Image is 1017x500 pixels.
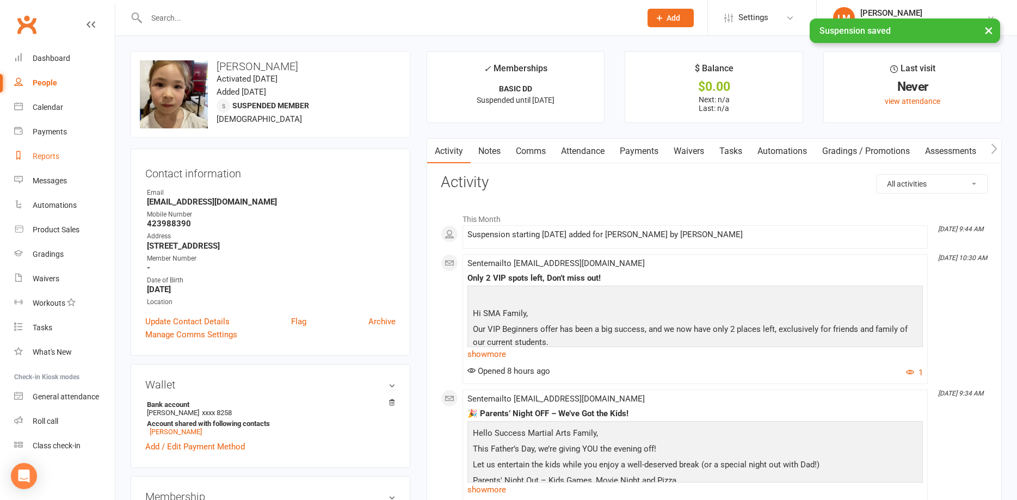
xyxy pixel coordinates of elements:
[217,87,266,97] time: Added [DATE]
[14,218,115,242] a: Product Sales
[750,139,815,164] a: Automations
[33,54,70,63] div: Dashboard
[33,225,79,234] div: Product Sales
[467,274,923,283] div: Only 2 VIP spots left, Don’t miss out!
[33,103,63,112] div: Calendar
[484,61,547,82] div: Memberships
[14,95,115,120] a: Calendar
[810,18,1000,43] div: Suspension saved
[14,340,115,365] a: What's New
[147,263,396,273] strong: -
[147,209,396,220] div: Mobile Number
[467,366,550,376] span: Opened 8 hours ago
[14,316,115,340] a: Tasks
[368,315,396,328] a: Archive
[860,8,987,18] div: [PERSON_NAME]
[14,409,115,434] a: Roll call
[147,241,396,251] strong: [STREET_ADDRESS]
[470,427,920,442] p: Hello Success Martial Arts Family,
[33,78,57,87] div: People
[33,127,67,136] div: Payments
[477,96,554,104] span: Suspended until [DATE]
[147,197,396,207] strong: [EMAIL_ADDRESS][DOMAIN_NAME]
[291,315,306,328] a: Flag
[147,188,396,198] div: Email
[467,347,923,362] a: show more
[147,400,390,409] strong: Bank account
[147,297,396,307] div: Location
[14,291,115,316] a: Workouts
[14,385,115,409] a: General attendance kiosk mode
[906,366,923,379] button: 1
[147,419,390,428] strong: Account shared with following contacts
[33,417,58,425] div: Roll call
[14,434,115,458] a: Class kiosk mode
[140,60,401,72] h3: [PERSON_NAME]
[140,60,208,128] img: image1741261403.png
[33,274,59,283] div: Waivers
[33,176,67,185] div: Messages
[145,328,237,341] a: Manage Comms Settings
[33,323,52,332] div: Tasks
[14,46,115,71] a: Dashboard
[145,379,396,391] h3: Wallet
[147,219,396,229] strong: 423988390
[217,74,278,84] time: Activated [DATE]
[712,139,750,164] a: Tasks
[427,139,471,164] a: Activity
[14,144,115,169] a: Reports
[145,163,396,180] h3: Contact information
[14,120,115,144] a: Payments
[833,7,855,29] div: LM
[147,231,396,242] div: Address
[470,442,920,458] p: This Father’s Day, we’re giving YOU the evening off!
[33,299,65,307] div: Workouts
[202,409,232,417] span: xxxx 8258
[467,258,645,268] span: Sent email to [EMAIL_ADDRESS][DOMAIN_NAME]
[553,139,612,164] a: Attendance
[33,152,59,161] div: Reports
[979,18,998,42] button: ×
[695,61,734,81] div: $ Balance
[612,139,666,164] a: Payments
[648,9,694,27] button: Add
[738,5,768,30] span: Settings
[14,71,115,95] a: People
[145,440,245,453] a: Add / Edit Payment Method
[14,193,115,218] a: Automations
[145,399,396,437] li: [PERSON_NAME]
[860,18,987,28] div: Success Martial Arts - Lismore Karate
[33,201,77,209] div: Automations
[470,474,920,490] p: Parents' Night Out – Kids Games, Movie Night and Pizza
[471,139,508,164] a: Notes
[147,275,396,286] div: Date of Birth
[145,315,230,328] a: Update Contact Details
[14,169,115,193] a: Messages
[815,139,917,164] a: Gradings / Promotions
[13,11,40,38] a: Clubworx
[14,242,115,267] a: Gradings
[441,208,988,225] li: This Month
[890,61,935,81] div: Last visit
[33,348,72,356] div: What's New
[938,225,983,233] i: [DATE] 9:44 AM
[499,84,532,93] strong: BASIC DD
[467,230,923,239] div: Suspension starting [DATE] added for [PERSON_NAME] by [PERSON_NAME]
[143,10,633,26] input: Search...
[470,323,920,351] p: Our VIP Beginners offer has been a big success, and we now have only 2 places left, exclusively f...
[470,307,920,323] p: Hi SMA Family,
[33,250,64,258] div: Gradings
[232,101,309,110] span: Suspended member
[147,285,396,294] strong: [DATE]
[150,428,202,436] a: [PERSON_NAME]
[217,114,302,124] span: [DEMOGRAPHIC_DATA]
[467,409,923,418] div: 🎉 Parents’ Night OFF – We’ve Got the Kids!
[147,254,396,264] div: Member Number
[441,174,988,191] h3: Activity
[917,139,984,164] a: Assessments
[14,267,115,291] a: Waivers
[938,254,987,262] i: [DATE] 10:30 AM
[508,139,553,164] a: Comms
[467,394,645,404] span: Sent email to [EMAIL_ADDRESS][DOMAIN_NAME]
[33,441,81,450] div: Class check-in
